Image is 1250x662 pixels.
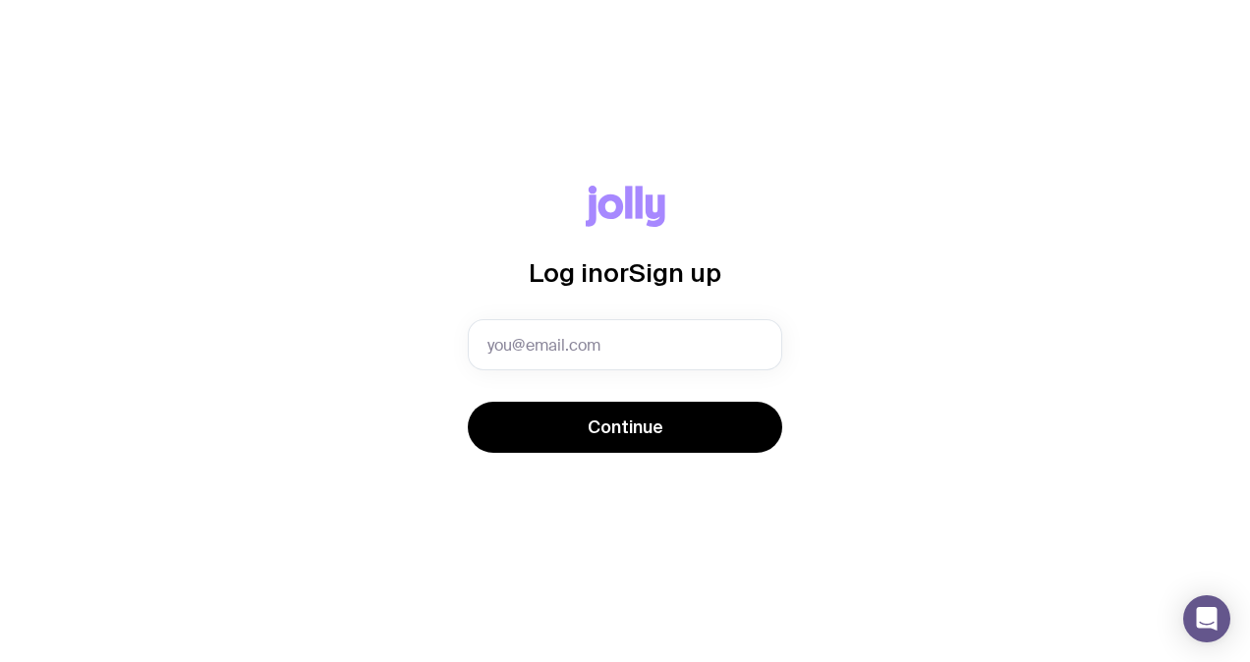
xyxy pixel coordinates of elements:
span: Log in [529,258,603,287]
button: Continue [468,402,782,453]
div: Open Intercom Messenger [1183,595,1230,642]
span: Sign up [629,258,721,287]
input: you@email.com [468,319,782,370]
span: or [603,258,629,287]
span: Continue [588,415,663,439]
